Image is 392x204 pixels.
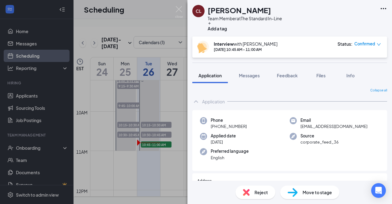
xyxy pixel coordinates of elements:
[300,123,367,129] span: [EMAIL_ADDRESS][DOMAIN_NAME]
[354,41,375,47] span: Confirmed
[214,41,277,47] div: with [PERSON_NAME]
[208,21,227,32] button: PlusAdd a tag
[208,15,282,21] div: Team Member at The Standard In-Line
[211,155,249,161] span: English
[377,42,381,47] span: down
[300,117,367,123] span: Email
[214,41,234,47] b: Interview
[300,139,339,145] span: corporate_feed_36
[211,123,247,129] span: [PHONE_NUMBER]
[211,139,236,145] span: [DATE]
[211,117,247,123] span: Phone
[211,148,249,154] span: Preferred language
[303,189,332,196] span: Move to stage
[197,178,212,184] span: Address
[300,133,339,139] span: Source
[254,189,268,196] span: Reject
[337,41,352,47] div: Status :
[239,73,260,78] span: Messages
[316,73,326,78] span: Files
[196,8,202,14] div: CL
[370,88,387,93] span: Collapse all
[208,5,271,15] h1: [PERSON_NAME]
[208,21,211,25] svg: Plus
[202,98,225,105] div: Application
[211,133,236,139] span: Applied date
[198,73,222,78] span: Application
[214,47,277,52] div: [DATE] 10:45 AM - 11:00 AM
[277,73,298,78] span: Feedback
[371,183,386,198] div: Open Intercom Messenger
[380,5,387,12] svg: Ellipses
[192,98,200,105] svg: ChevronUp
[346,73,355,78] span: Info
